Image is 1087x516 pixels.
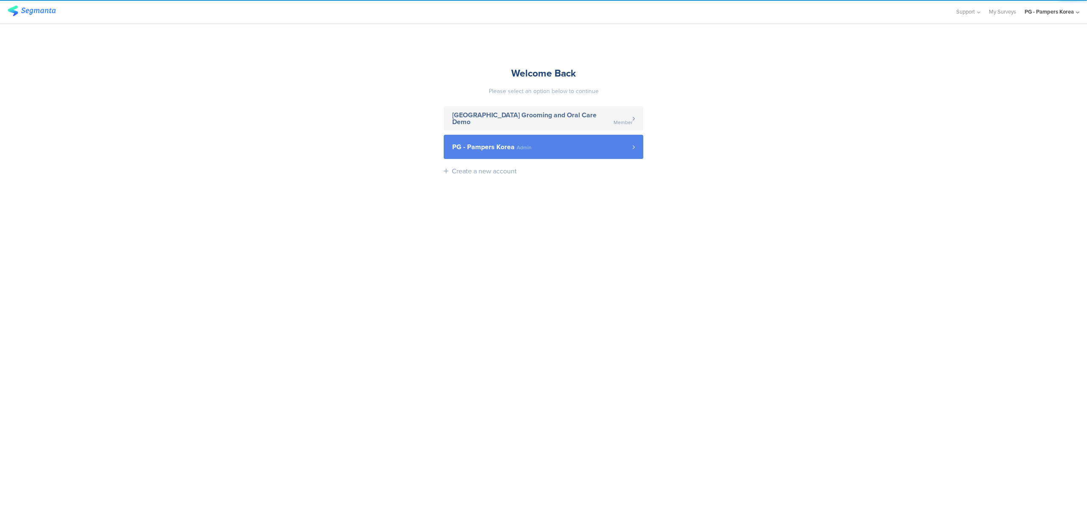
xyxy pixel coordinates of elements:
[444,106,643,130] a: [GEOGRAPHIC_DATA] Grooming and Oral Care Demo Member
[444,87,643,96] div: Please select an option below to continue
[8,6,56,16] img: segmanta logo
[452,112,611,125] span: [GEOGRAPHIC_DATA] Grooming and Oral Care Demo
[614,120,633,125] span: Member
[444,66,643,80] div: Welcome Back
[452,166,517,176] div: Create a new account
[452,144,515,150] span: PG - Pampers Korea
[1025,8,1074,16] div: PG - Pampers Korea
[517,145,532,150] span: Admin
[444,135,643,159] a: PG - Pampers Korea Admin
[956,8,975,16] span: Support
